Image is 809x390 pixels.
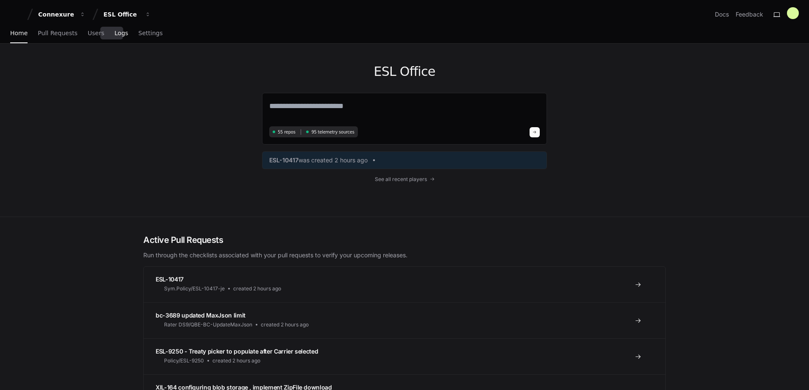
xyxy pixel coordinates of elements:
a: Users [88,24,104,43]
h1: ESL Office [262,64,547,79]
a: ESL-10417was created 2 hours ago [269,156,540,164]
a: Settings [138,24,162,43]
div: ESL Office [103,10,140,19]
a: ESL-10417Sym.Policy/ESL-10417-jecreated 2 hours ago [144,267,665,302]
button: Connexure [35,7,89,22]
span: bc-3689 updated MaxJson limit [156,312,245,319]
span: ESL-9250 - Treaty picker to populate after Carrier selected [156,348,318,355]
span: Sym.Policy/ESL-10417-je [164,285,225,292]
a: Docs [715,10,729,19]
span: Policy/ESL-9250 [164,357,204,364]
span: was created 2 hours ago [298,156,368,164]
a: See all recent players [262,176,547,183]
span: See all recent players [375,176,427,183]
a: bc-3689 updated MaxJson limitRater DS9/QBE-BC-UpdateMaxJsoncreated 2 hours ago [144,302,665,338]
span: Rater DS9/QBE-BC-UpdateMaxJson [164,321,252,328]
span: Pull Requests [38,31,77,36]
span: Settings [138,31,162,36]
a: Home [10,24,28,43]
span: Logs [114,31,128,36]
span: Users [88,31,104,36]
span: ESL-10417 [156,276,184,283]
h2: Active Pull Requests [143,234,666,246]
span: ESL-10417 [269,156,298,164]
button: ESL Office [100,7,154,22]
a: Logs [114,24,128,43]
span: created 2 hours ago [233,285,281,292]
a: ESL-9250 - Treaty picker to populate after Carrier selectedPolicy/ESL-9250created 2 hours ago [144,338,665,374]
a: Pull Requests [38,24,77,43]
span: 55 repos [278,129,296,135]
p: Run through the checklists associated with your pull requests to verify your upcoming releases. [143,251,666,259]
div: Connexure [38,10,75,19]
button: Feedback [736,10,763,19]
span: 95 telemetry sources [311,129,354,135]
span: created 2 hours ago [261,321,309,328]
span: Home [10,31,28,36]
span: created 2 hours ago [212,357,260,364]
